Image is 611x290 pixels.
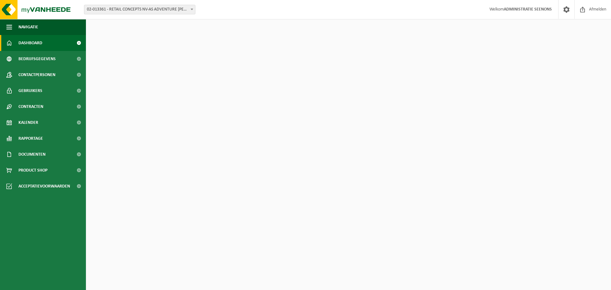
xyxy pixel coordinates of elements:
[18,115,38,131] span: Kalender
[18,131,43,146] span: Rapportage
[18,162,47,178] span: Product Shop
[84,5,195,14] span: 02-013361 - RETAIL CONCEPTS NV-AS ADVENTURE OLEN - OLEN
[18,178,70,194] span: Acceptatievoorwaarden
[18,19,38,35] span: Navigatie
[84,5,195,14] span: 02-013361 - RETAIL CONCEPTS NV-AS ADVENTURE OLEN - OLEN
[18,146,46,162] span: Documenten
[504,7,552,12] strong: ADMINISTRATIE SEENONS
[18,67,55,83] span: Contactpersonen
[18,51,56,67] span: Bedrijfsgegevens
[18,83,42,99] span: Gebruikers
[18,99,43,115] span: Contracten
[18,35,42,51] span: Dashboard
